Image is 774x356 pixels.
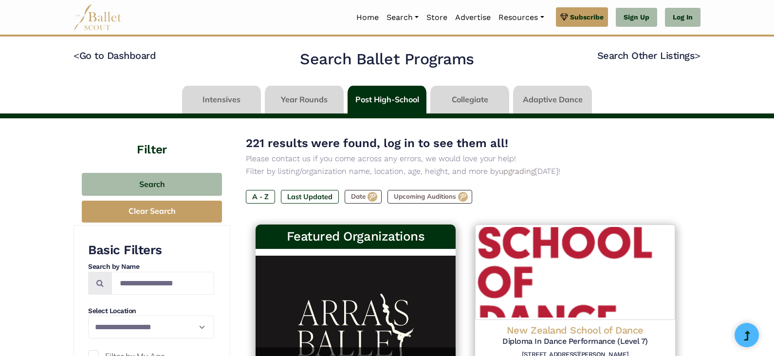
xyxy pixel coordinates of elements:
[499,167,535,176] a: upgrading
[495,7,548,28] a: Resources
[300,49,474,70] h2: Search Ballet Programs
[695,49,700,61] code: >
[597,50,700,61] a: Search Other Listings>
[475,225,675,320] img: Logo
[82,173,222,196] button: Search
[483,324,667,337] h4: New Zealand School of Dance
[346,86,428,113] li: Post High-School
[665,8,700,27] a: Log In
[88,306,214,316] h4: Select Location
[82,201,222,223] button: Clear Search
[387,190,472,204] label: Upcoming Auditions
[556,7,608,27] a: Subscribe
[246,190,275,204] label: A - Z
[111,272,214,295] input: Search by names...
[483,337,667,347] h5: Diploma In Dance Performance (Level 7)
[88,242,214,259] h3: Basic Filters
[246,152,685,165] p: Please contact us if you come across any errors, we would love your help!
[570,12,604,22] span: Subscribe
[423,7,451,28] a: Store
[281,190,339,204] label: Last Updated
[74,49,79,61] code: <
[74,118,230,158] h4: Filter
[345,190,382,204] label: Date
[352,7,383,28] a: Home
[428,86,511,113] li: Collegiate
[383,7,423,28] a: Search
[511,86,594,113] li: Adaptive Dance
[246,136,508,150] span: 221 results were found, log in to see them all!
[180,86,263,113] li: Intensives
[451,7,495,28] a: Advertise
[263,86,346,113] li: Year Rounds
[263,228,448,245] h3: Featured Organizations
[616,8,657,27] a: Sign Up
[88,262,214,272] h4: Search by Name
[560,12,568,22] img: gem.svg
[74,50,156,61] a: <Go to Dashboard
[246,165,685,178] p: Filter by listing/organization name, location, age, height, and more by [DATE]!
